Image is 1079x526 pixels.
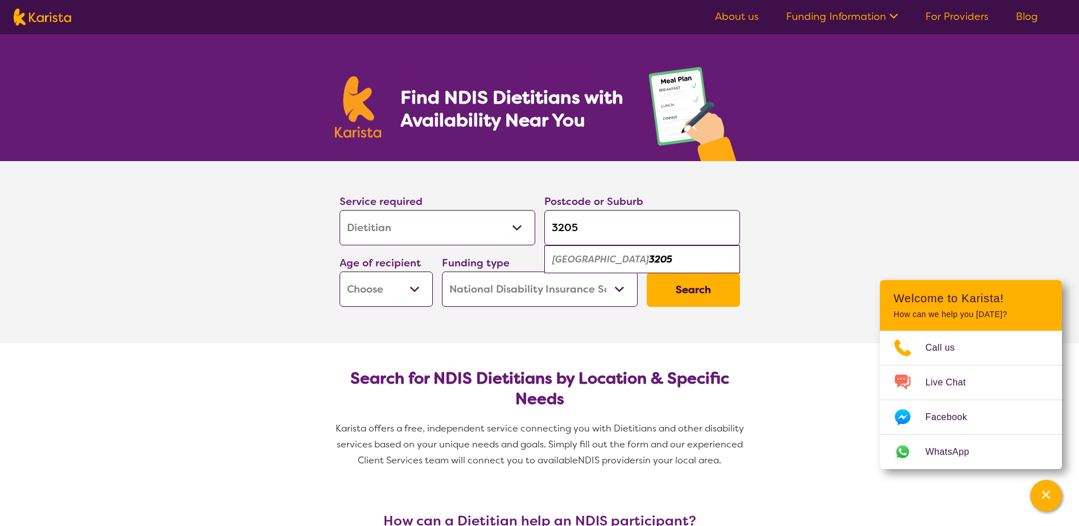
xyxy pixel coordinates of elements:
label: Funding type [442,256,510,270]
div: Channel Menu [880,280,1062,469]
a: Web link opens in a new tab. [880,435,1062,469]
label: Service required [340,195,423,208]
em: 3205 [649,253,672,265]
label: Age of recipient [340,256,421,270]
em: [GEOGRAPHIC_DATA] [552,253,649,265]
span: Facebook [925,409,981,426]
span: Call us [925,339,969,356]
span: in your local area. [643,454,721,466]
button: Search [647,273,740,307]
ul: Choose channel [880,331,1062,469]
input: Type [544,210,740,245]
button: Channel Menu [1030,480,1062,512]
a: Funding Information [786,10,898,23]
span: providers [602,454,643,466]
h2: Search for NDIS Dietitians by Location & Specific Needs [349,368,731,409]
p: How can we help you [DATE]? [894,310,1048,319]
a: About us [715,10,759,23]
span: WhatsApp [925,443,983,461]
a: For Providers [925,10,989,23]
a: Blog [1016,10,1038,23]
h1: Find NDIS Dietitians with Availability Near You [400,86,625,131]
h2: Welcome to Karista! [894,291,1048,305]
span: NDIS [578,454,600,466]
div: South Melbourne 3205 [550,249,734,270]
span: Live Chat [925,374,979,391]
img: dietitian [645,61,745,161]
span: Karista offers a free, independent service connecting you with Dietitians and other disability se... [336,422,746,466]
img: Karista logo [14,9,71,26]
img: Karista logo [335,76,382,138]
label: Postcode or Suburb [544,195,643,208]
